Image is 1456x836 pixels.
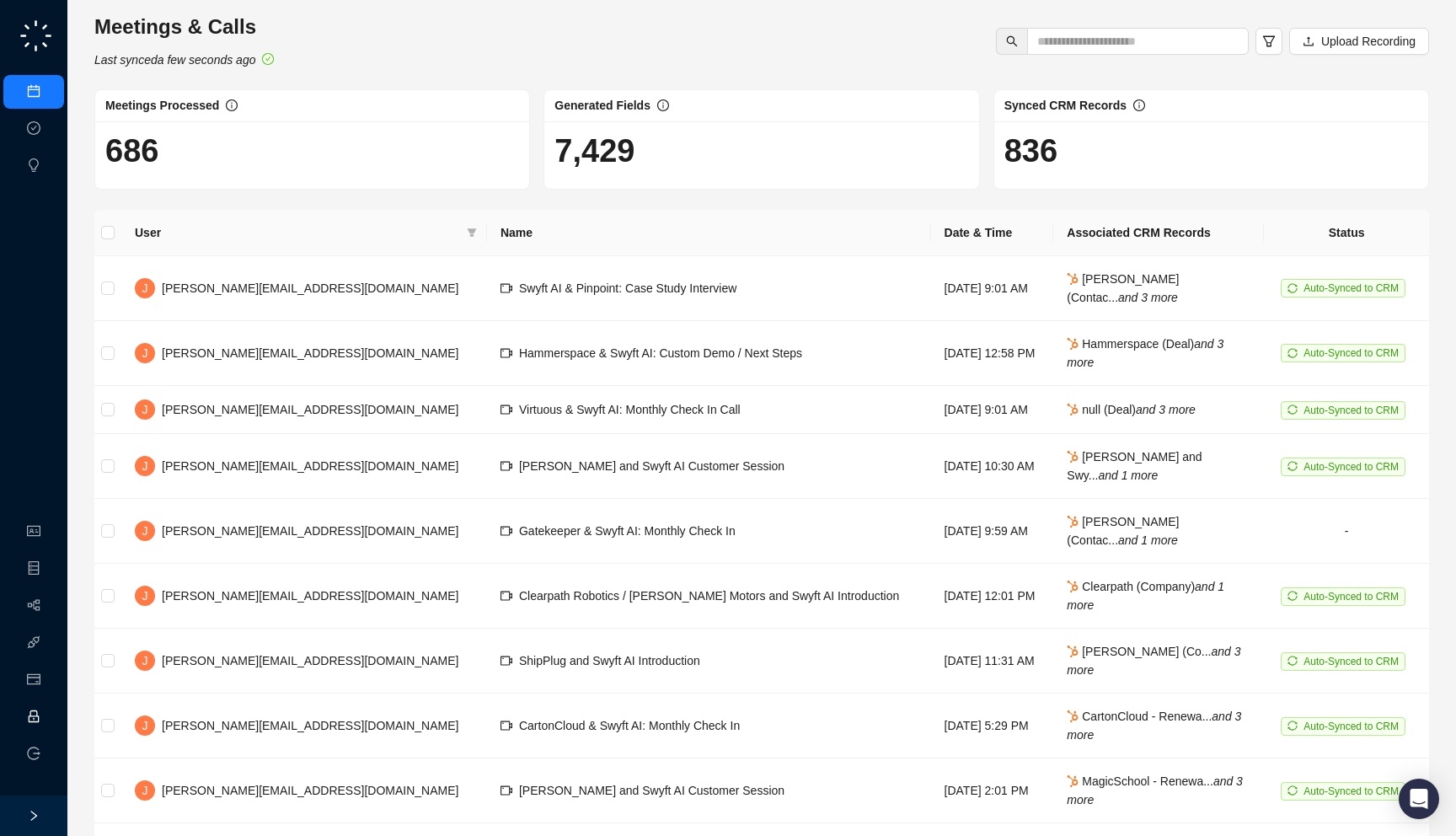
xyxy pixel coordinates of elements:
i: and 3 more [1067,774,1243,807]
td: [DATE] 5:29 PM [931,694,1054,758]
span: MagicSchool - Renewa... [1067,774,1243,807]
span: J [142,651,148,670]
span: J [142,522,148,540]
span: logout [27,747,40,760]
span: sync [1287,461,1298,471]
span: sync [1287,656,1298,666]
i: and 3 more [1067,645,1240,677]
span: Gatekeeper & Swyft AI: Monthly Check In [519,524,736,538]
span: [PERSON_NAME] (Contac... [1067,515,1179,547]
span: sync [1287,785,1298,796]
span: [PERSON_NAME][EMAIL_ADDRESS][DOMAIN_NAME] [162,403,458,416]
span: Auto-Synced to CRM [1303,591,1399,603]
span: Virtuous & Swyft AI: Monthly Check In Call [519,403,741,416]
td: [DATE] 10:30 AM [931,434,1054,499]
span: [PERSON_NAME][EMAIL_ADDRESS][DOMAIN_NAME] [162,524,458,538]
span: ShipPlug and Swyft AI Introduction [519,654,700,667]
span: Clearpath Robotics / [PERSON_NAME] Motors and Swyft AI Introduction [519,589,899,603]
span: video-camera [500,785,512,796]
span: [PERSON_NAME] and Swy... [1067,450,1202,482]
span: [PERSON_NAME][EMAIL_ADDRESS][DOMAIN_NAME] [162,281,458,295]
span: [PERSON_NAME][EMAIL_ADDRESS][DOMAIN_NAME] [162,459,458,473]
span: [PERSON_NAME][EMAIL_ADDRESS][DOMAIN_NAME] [162,589,458,603]
td: [DATE] 2:01 PM [931,758,1054,823]
span: video-camera [500,720,512,731]
span: J [142,457,148,475]
span: J [142,781,148,800]
div: Open Intercom Messenger [1399,779,1439,819]
span: Auto-Synced to CRM [1303,785,1399,797]
span: Generated Fields [554,99,650,112]
td: [DATE] 9:01 AM [931,386,1054,434]
h3: Meetings & Calls [94,13,274,40]
th: Status [1264,210,1429,256]
h1: 686 [105,131,519,170]
span: CartonCloud - Renewa... [1067,710,1241,742]
td: [DATE] 11:31 AM [931,629,1054,694]
span: filter [1262,35,1276,48]
span: [PERSON_NAME][EMAIL_ADDRESS][DOMAIN_NAME] [162,784,458,797]
span: J [142,279,148,297]
span: Synced CRM Records [1004,99,1127,112]
span: sync [1287,283,1298,293]
span: Upload Recording [1321,32,1416,51]
span: Auto-Synced to CRM [1303,347,1399,359]
span: CartonCloud & Swyft AI: Monthly Check In [519,719,740,732]
span: search [1006,35,1018,47]
span: Auto-Synced to CRM [1303,282,1399,294]
span: video-camera [500,347,512,359]
span: video-camera [500,460,512,472]
span: right [28,810,40,822]
span: Auto-Synced to CRM [1303,461,1399,473]
span: video-camera [500,282,512,294]
td: [DATE] 12:58 PM [931,321,1054,386]
span: sync [1287,348,1298,358]
span: Auto-Synced to CRM [1303,721,1399,732]
span: Hammerspace & Swyft AI: Custom Demo / Next Steps [519,346,802,360]
span: info-circle [1133,99,1145,111]
span: sync [1287,721,1298,731]
th: Name [487,210,931,256]
td: [DATE] 9:59 AM [931,499,1054,564]
span: video-camera [500,655,512,667]
i: Last synced a few seconds ago [94,53,255,67]
span: filter [463,220,480,245]
span: [PERSON_NAME][EMAIL_ADDRESS][DOMAIN_NAME] [162,719,458,732]
span: video-camera [500,525,512,537]
i: and 1 more [1098,469,1158,482]
span: Hammerspace (Deal) [1067,337,1223,369]
i: and 3 more [1118,291,1178,304]
i: and 3 more [1067,337,1223,369]
td: [DATE] 9:01 AM [931,256,1054,321]
span: [PERSON_NAME] and Swyft AI Customer Session [519,784,784,797]
th: Associated CRM Records [1053,210,1264,256]
span: info-circle [226,99,238,111]
span: [PERSON_NAME] (Co... [1067,645,1240,677]
span: check-circle [262,53,274,65]
td: - [1264,499,1429,564]
span: Auto-Synced to CRM [1303,405,1399,416]
th: Date & Time [931,210,1054,256]
span: [PERSON_NAME] (Contac... [1067,272,1179,304]
span: video-camera [500,404,512,415]
span: J [142,400,148,419]
span: filter [467,228,477,238]
span: Clearpath (Company) [1067,580,1224,612]
span: Meetings Processed [105,99,219,112]
img: logo-small-C4UdH2pc.png [17,17,55,55]
span: upload [1303,35,1314,47]
span: sync [1287,591,1298,601]
span: J [142,587,148,605]
span: sync [1287,405,1298,415]
span: info-circle [657,99,669,111]
span: J [142,716,148,735]
span: User [135,223,460,242]
h1: 7,429 [554,131,968,170]
span: J [142,344,148,362]
span: [PERSON_NAME][EMAIL_ADDRESS][DOMAIN_NAME] [162,346,458,360]
span: [PERSON_NAME] and Swyft AI Customer Session [519,459,784,473]
h1: 836 [1004,131,1418,170]
td: [DATE] 12:01 PM [931,564,1054,629]
i: and 3 more [1136,403,1196,416]
span: video-camera [500,590,512,602]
